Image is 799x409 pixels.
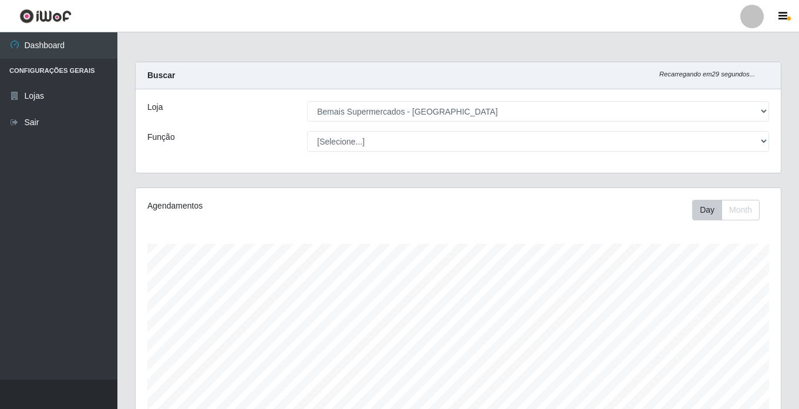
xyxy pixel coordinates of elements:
[692,200,769,220] div: Toolbar with button groups
[147,71,175,80] strong: Buscar
[147,131,175,143] label: Função
[147,200,396,212] div: Agendamentos
[692,200,760,220] div: First group
[722,200,760,220] button: Month
[147,101,163,113] label: Loja
[659,71,755,78] i: Recarregando em 29 segundos...
[19,9,72,24] img: CoreUI Logo
[692,200,722,220] button: Day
